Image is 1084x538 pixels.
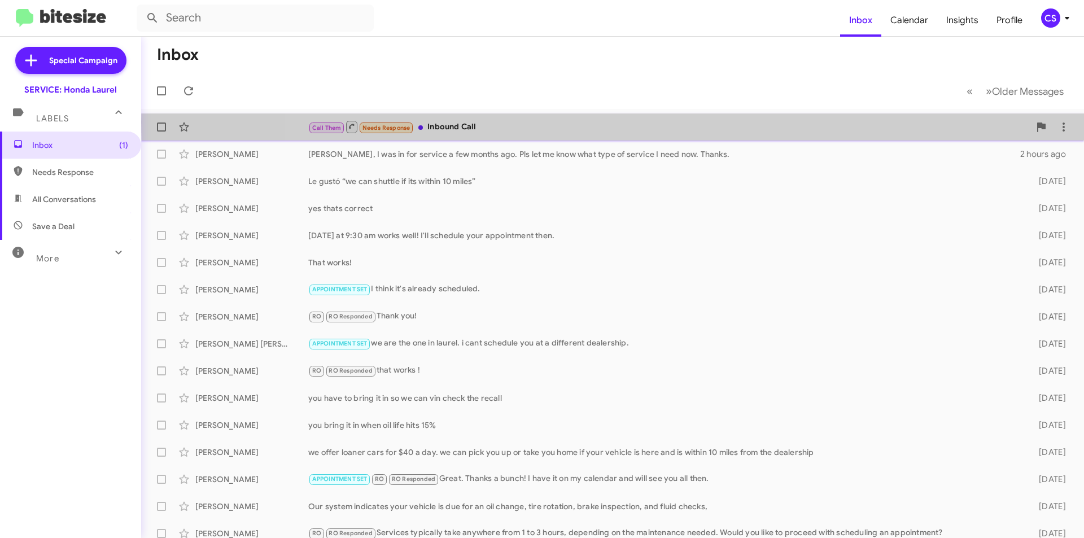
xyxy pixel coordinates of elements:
span: Needs Response [362,124,410,132]
a: Inbox [840,4,881,37]
div: [PERSON_NAME] [195,176,308,187]
div: CS [1041,8,1060,28]
div: [PERSON_NAME] [195,230,308,241]
div: [DATE] [1021,392,1075,404]
span: « [967,84,973,98]
div: [PERSON_NAME], I was in for service a few months ago. Pls let me know what type of service I need... [308,148,1020,160]
div: [DATE] [1021,176,1075,187]
div: yes thats correct [308,203,1021,214]
div: [DATE] [1021,419,1075,431]
span: APPOINTMENT SET [312,475,368,483]
div: that works ! [308,364,1021,377]
span: APPOINTMENT SET [312,286,368,293]
div: [PERSON_NAME] [195,419,308,431]
h1: Inbox [157,46,199,64]
div: [DATE] [1021,284,1075,295]
div: SERVICE: Honda Laurel [24,84,117,95]
div: [DATE] [1021,365,1075,377]
div: [DATE] [1021,447,1075,458]
div: [PERSON_NAME] [195,311,308,322]
div: [DATE] [1021,230,1075,241]
input: Search [137,5,374,32]
div: That works! [308,257,1021,268]
span: RO Responded [329,530,372,537]
div: 2 hours ago [1020,148,1075,160]
span: More [36,253,59,264]
button: Previous [960,80,980,103]
div: [DATE] [1021,501,1075,512]
nav: Page navigation example [960,80,1070,103]
div: [DATE] [1021,203,1075,214]
span: Needs Response [32,167,128,178]
span: (1) [119,139,128,151]
div: [PERSON_NAME] [195,474,308,485]
span: Inbox [32,139,128,151]
div: [PERSON_NAME] [195,203,308,214]
div: [PERSON_NAME] [195,501,308,512]
div: [PERSON_NAME] [PERSON_NAME] [195,338,308,349]
button: CS [1031,8,1072,28]
span: Special Campaign [49,55,117,66]
div: Inbound Call [308,120,1030,134]
div: [DATE] [1021,474,1075,485]
span: Call Them [312,124,342,132]
a: Profile [987,4,1031,37]
div: [PERSON_NAME] [195,392,308,404]
span: APPOINTMENT SET [312,340,368,347]
span: RO [312,313,321,320]
div: we are the one in laurel. i cant schedule you at a different dealership. [308,337,1021,350]
div: Our system indicates your vehicle is due for an oil change, tire rotation, brake inspection, and ... [308,501,1021,512]
a: Insights [937,4,987,37]
div: [DATE] [1021,257,1075,268]
span: RO Responded [392,475,435,483]
div: [PERSON_NAME] [195,447,308,458]
div: you have to bring it in so we can vin check the recall [308,392,1021,404]
div: Thank you! [308,310,1021,323]
span: All Conversations [32,194,96,205]
div: [DATE] at 9:30 am works well! I'll schedule your appointment then. [308,230,1021,241]
div: Great. Thanks a bunch! I have it on my calendar and will see you all then. [308,473,1021,485]
div: [DATE] [1021,338,1075,349]
div: [DATE] [1021,311,1075,322]
a: Special Campaign [15,47,126,74]
span: » [986,84,992,98]
span: RO Responded [329,367,372,374]
div: [PERSON_NAME] [195,148,308,160]
div: you bring it in when oil life hits 15% [308,419,1021,431]
span: Save a Deal [32,221,75,232]
span: RO [312,367,321,374]
span: RO [312,530,321,537]
div: [PERSON_NAME] [195,284,308,295]
button: Next [979,80,1070,103]
span: Older Messages [992,85,1064,98]
span: RO [375,475,384,483]
div: I think it's already scheduled. [308,283,1021,296]
div: we offer loaner cars for $40 a day. we can pick you up or take you home if your vehicle is here a... [308,447,1021,458]
a: Calendar [881,4,937,37]
div: [PERSON_NAME] [195,257,308,268]
span: Labels [36,113,69,124]
div: Le gustó “we can shuttle if its within 10 miles” [308,176,1021,187]
span: RO Responded [329,313,372,320]
div: [PERSON_NAME] [195,365,308,377]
